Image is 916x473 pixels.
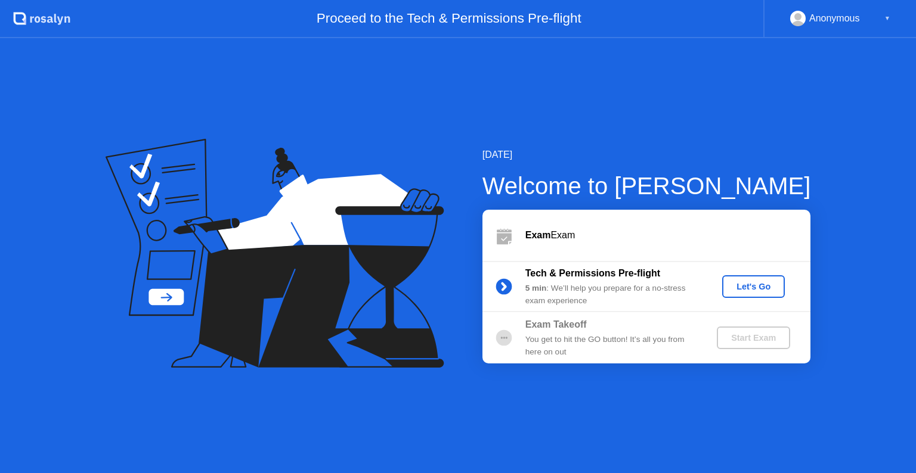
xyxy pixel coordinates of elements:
[722,275,785,298] button: Let's Go
[525,228,810,242] div: Exam
[482,148,811,162] div: [DATE]
[727,282,780,291] div: Let's Go
[525,268,660,278] b: Tech & Permissions Pre-flight
[525,319,587,329] b: Exam Takeoff
[525,282,697,307] div: : We’ll help you prepare for a no-stress exam experience
[482,168,811,204] div: Welcome to [PERSON_NAME]
[525,334,697,358] div: You get to hit the GO button! It’s all you from here on out
[884,11,890,26] div: ▼
[809,11,860,26] div: Anonymous
[722,333,785,343] div: Start Exam
[525,284,547,292] b: 5 min
[717,326,790,349] button: Start Exam
[525,230,551,240] b: Exam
